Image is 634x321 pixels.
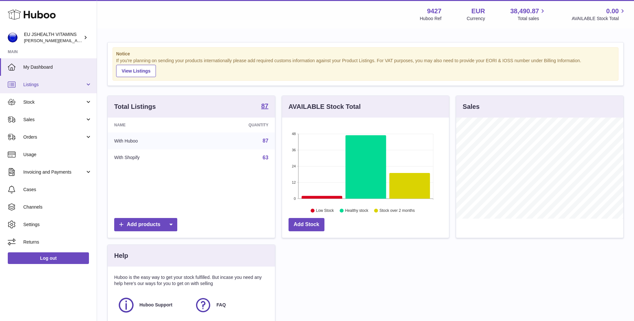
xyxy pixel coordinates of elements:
[420,16,442,22] div: Huboo Ref
[427,7,442,16] strong: 9427
[114,251,128,260] h3: Help
[23,117,85,123] span: Sales
[8,252,89,264] a: Log out
[24,38,130,43] span: [PERSON_NAME][EMAIL_ADDRESS][DOMAIN_NAME]
[23,64,92,70] span: My Dashboard
[114,102,156,111] h3: Total Listings
[23,222,92,228] span: Settings
[139,302,172,308] span: Huboo Support
[292,180,296,184] text: 12
[467,16,485,22] div: Currency
[261,103,268,110] a: 87
[8,33,17,42] img: laura@jessicasepel.com
[572,16,626,22] span: AVAILABLE Stock Total
[510,7,546,22] a: 38,490.87 Total sales
[263,138,268,143] a: 87
[108,149,198,166] td: With Shopify
[261,103,268,109] strong: 87
[23,152,92,158] span: Usage
[117,296,188,314] a: Huboo Support
[194,296,265,314] a: FAQ
[23,82,85,88] span: Listings
[116,65,156,77] a: View Listings
[289,102,361,111] h3: AVAILABLE Stock Total
[114,274,268,287] p: Huboo is the easy way to get your stock fulfilled. But incase you need any help here's our ways f...
[294,197,296,201] text: 0
[292,148,296,152] text: 36
[23,169,85,175] span: Invoicing and Payments
[316,208,334,213] text: Low Stock
[292,164,296,168] text: 24
[606,7,619,16] span: 0.00
[518,16,546,22] span: Total sales
[216,302,226,308] span: FAQ
[23,99,85,105] span: Stock
[23,204,92,210] span: Channels
[572,7,626,22] a: 0.00 AVAILABLE Stock Total
[510,7,539,16] span: 38,490.87
[23,134,85,140] span: Orders
[292,132,296,136] text: 48
[263,155,268,160] a: 63
[198,118,275,132] th: Quantity
[23,187,92,193] span: Cases
[24,31,82,44] div: EU JSHEALTH VITAMINS
[23,239,92,245] span: Returns
[463,102,479,111] h3: Sales
[108,132,198,149] td: With Huboo
[379,208,415,213] text: Stock over 2 months
[116,58,615,77] div: If you're planning on sending your products internationally please add required customs informati...
[108,118,198,132] th: Name
[345,208,368,213] text: Healthy stock
[116,51,615,57] strong: Notice
[471,7,485,16] strong: EUR
[289,218,324,231] a: Add Stock
[114,218,177,231] a: Add products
